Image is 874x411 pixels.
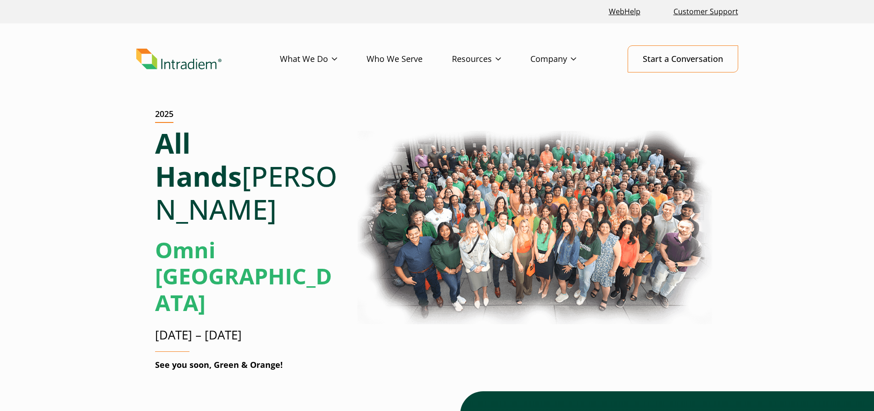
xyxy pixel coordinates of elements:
[530,46,606,72] a: Company
[670,2,742,22] a: Customer Support
[452,46,530,72] a: Resources
[155,124,242,195] strong: All Hands
[155,109,173,123] h2: 2025
[136,49,222,70] img: Intradiem
[280,46,367,72] a: What We Do
[155,235,332,317] strong: Omni [GEOGRAPHIC_DATA]
[155,127,338,226] h1: [PERSON_NAME]
[367,46,452,72] a: Who We Serve
[155,359,283,370] strong: See you soon, Green & Orange!
[136,49,280,70] a: Link to homepage of Intradiem
[605,2,644,22] a: Link opens in a new window
[628,45,738,72] a: Start a Conversation
[155,327,338,344] p: [DATE] – [DATE]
